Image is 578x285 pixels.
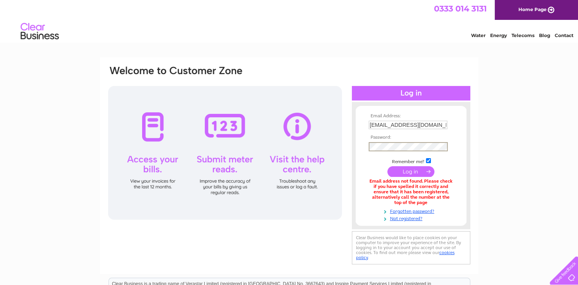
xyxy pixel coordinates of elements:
[539,32,550,38] a: Blog
[367,157,455,165] td: Remember me?
[369,207,455,214] a: Forgotten password?
[434,4,487,13] a: 0333 014 3131
[109,4,470,37] div: Clear Business is a trading name of Verastar Limited (registered in [GEOGRAPHIC_DATA] No. 3667643...
[512,32,534,38] a: Telecoms
[369,214,455,222] a: Not registered?
[356,250,455,260] a: cookies policy
[20,20,59,43] img: logo.png
[555,32,573,38] a: Contact
[490,32,507,38] a: Energy
[369,179,453,205] div: Email address not found. Please check if you have spelled it correctly and ensure that it has bee...
[387,166,434,177] input: Submit
[367,113,455,119] th: Email Address:
[352,231,470,264] div: Clear Business would like to place cookies on your computer to improve your experience of the sit...
[367,135,455,140] th: Password:
[471,32,486,38] a: Water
